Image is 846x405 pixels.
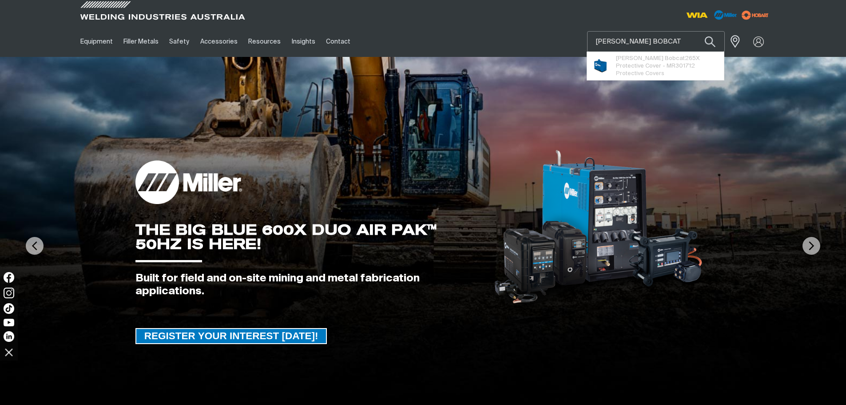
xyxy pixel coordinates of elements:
[4,303,14,314] img: TikTok
[75,26,118,57] a: Equipment
[26,237,44,255] img: PrevArrow
[164,26,195,57] a: Safety
[135,272,480,298] div: Built for field and on-site mining and metal fabrication applications.
[616,71,664,76] span: Protective Covers
[616,55,718,70] span: 265X Protective Cover - MR301712
[195,26,243,57] a: Accessories
[136,328,326,344] span: REGISTER YOUR INTEREST [DATE]!
[286,26,320,57] a: Insights
[75,26,597,57] nav: Main
[135,328,327,344] a: REGISTER YOUR INTEREST TODAY!
[802,237,820,255] img: NextArrow
[616,56,685,61] span: [PERSON_NAME] Bobcat
[118,26,164,57] a: Filler Metals
[587,52,724,80] ul: Suggestions
[4,288,14,298] img: Instagram
[4,319,14,326] img: YouTube
[588,32,724,52] input: Product name or item number...
[243,26,286,57] a: Resources
[4,272,14,283] img: Facebook
[321,26,356,57] a: Contact
[135,223,480,251] div: THE BIG BLUE 600X DUO AIR PAK™ 50HZ IS HERE!
[4,331,14,342] img: LinkedIn
[695,31,725,52] button: Search products
[739,8,771,22] img: miller
[1,345,16,360] img: hide socials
